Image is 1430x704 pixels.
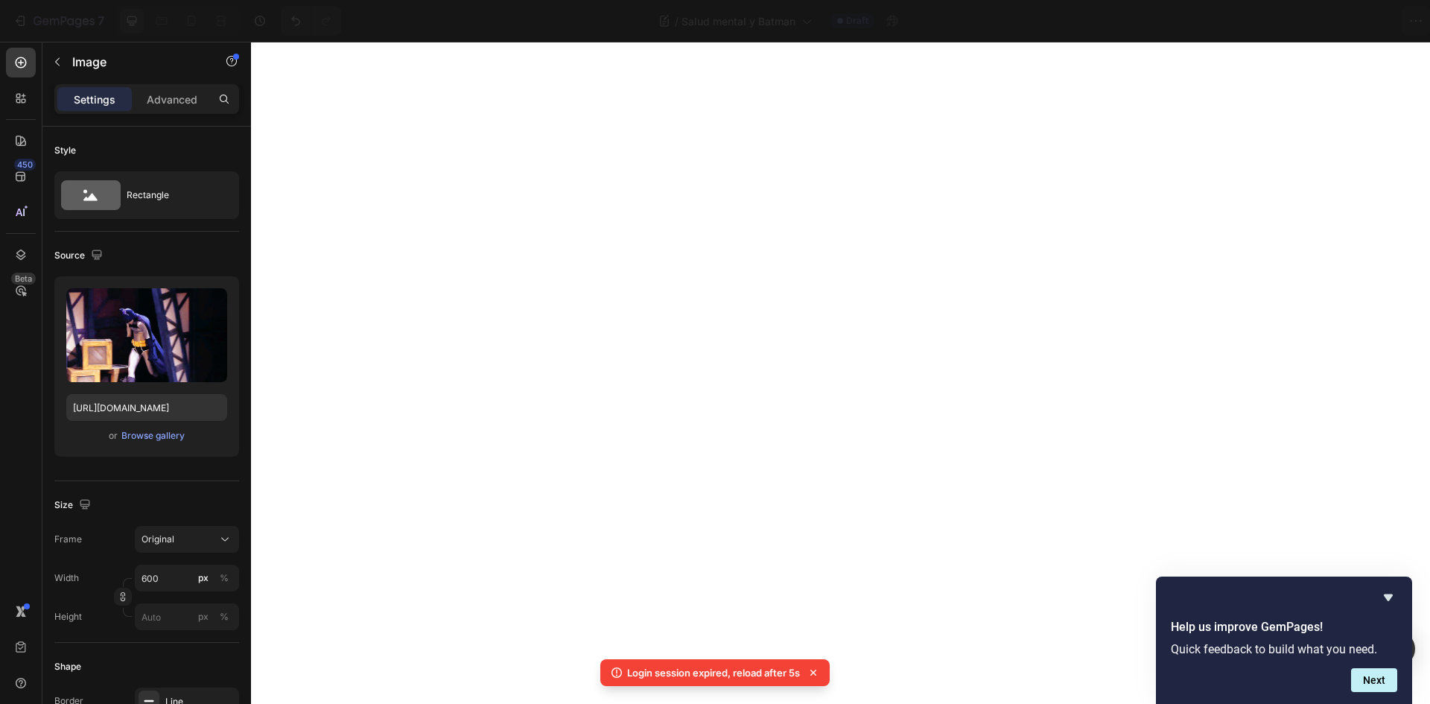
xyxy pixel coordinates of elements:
button: % [194,569,212,587]
label: Height [54,610,82,624]
div: Publish [1344,13,1381,29]
p: Quick feedback to build what you need. [1171,642,1397,656]
iframe: Design area [251,42,1430,704]
label: Width [54,571,79,585]
div: Source [54,246,106,266]
div: Rectangle [127,178,217,212]
img: preview-image [66,288,227,382]
span: Original [142,533,174,546]
div: Style [54,144,76,157]
input: px% [135,565,239,592]
h2: Help us improve GemPages! [1171,618,1397,636]
div: Shape [54,660,81,673]
p: Settings [74,92,115,107]
div: Browse gallery [121,429,185,443]
button: % [194,608,212,626]
p: Image [72,53,199,71]
button: px [215,569,233,587]
span: Salud mental y Batman [681,13,795,29]
button: Original [135,526,239,553]
p: Login session expired, reload after 5s [627,665,800,680]
div: Size [54,495,94,516]
p: 7 [98,12,104,30]
div: px [198,571,209,585]
div: px [198,610,209,624]
input: px% [135,603,239,630]
input: https://example.com/image.jpg [66,394,227,421]
p: Advanced [147,92,197,107]
div: % [220,571,229,585]
button: Publish [1331,6,1394,36]
button: px [215,608,233,626]
div: 450 [14,159,36,171]
button: 7 [6,6,111,36]
div: % [220,610,229,624]
span: Save [1288,15,1313,28]
button: Browse gallery [121,428,185,443]
button: Next question [1351,668,1397,692]
button: Hide survey [1379,589,1397,606]
span: / [675,13,679,29]
span: or [109,427,118,445]
div: Undo/Redo [281,6,341,36]
div: Beta [11,273,36,285]
div: Help us improve GemPages! [1171,589,1397,692]
span: Draft [846,14,868,28]
label: Frame [54,533,82,546]
button: Save [1276,6,1325,36]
